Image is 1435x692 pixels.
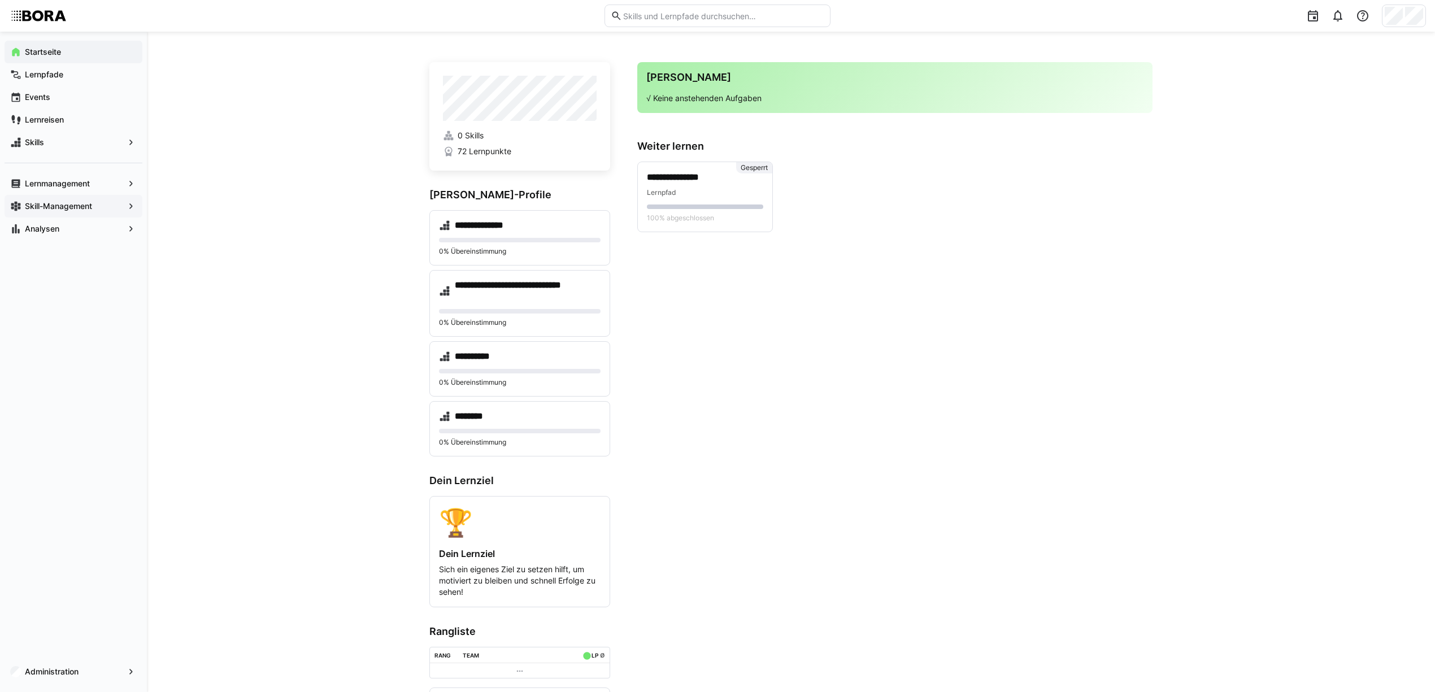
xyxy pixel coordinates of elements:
[463,652,479,659] div: Team
[741,163,768,172] span: Gesperrt
[439,378,601,387] p: 0% Übereinstimmung
[646,71,1143,84] h3: [PERSON_NAME]
[600,650,605,659] a: ø
[429,475,610,487] h3: Dein Lernziel
[592,652,598,659] div: LP
[429,625,610,638] h3: Rangliste
[439,506,601,539] div: 🏆
[647,214,714,223] span: 100% abgeschlossen
[439,564,601,598] p: Sich ein eigenes Ziel zu setzen hilft, um motiviert zu bleiben und schnell Erfolge zu sehen!
[647,188,676,197] span: Lernpfad
[622,11,824,21] input: Skills und Lernpfade durchsuchen…
[439,548,601,559] h4: Dein Lernziel
[439,438,601,447] p: 0% Übereinstimmung
[439,318,601,327] p: 0% Übereinstimmung
[439,247,601,256] p: 0% Übereinstimmung
[434,652,451,659] div: Rang
[458,146,511,157] span: 72 Lernpunkte
[443,130,597,141] a: 0 Skills
[646,93,1143,104] p: √ Keine anstehenden Aufgaben
[637,140,1153,153] h3: Weiter lernen
[429,189,610,201] h3: [PERSON_NAME]-Profile
[458,130,484,141] span: 0 Skills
